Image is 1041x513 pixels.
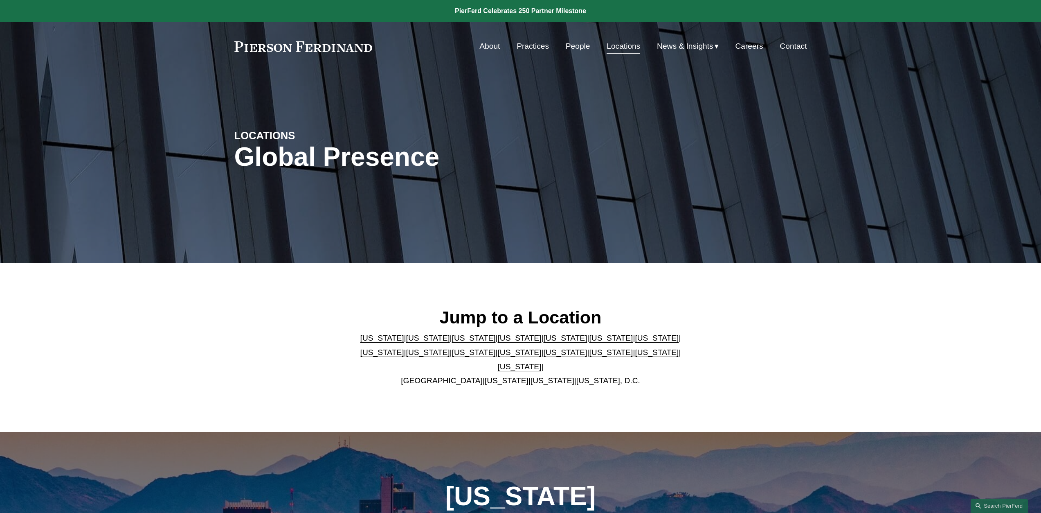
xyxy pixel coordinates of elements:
[657,38,719,54] a: folder dropdown
[635,348,679,357] a: [US_STATE]
[353,331,688,388] p: | | | | | | | | | | | | | | | | | |
[406,334,450,342] a: [US_STATE]
[498,348,542,357] a: [US_STATE]
[635,334,679,342] a: [US_STATE]
[517,38,549,54] a: Practices
[589,334,633,342] a: [US_STATE]
[566,38,590,54] a: People
[498,362,542,371] a: [US_STATE]
[531,376,574,385] a: [US_STATE]
[452,334,496,342] a: [US_STATE]
[780,38,807,54] a: Contact
[485,376,528,385] a: [US_STATE]
[234,129,378,142] h4: LOCATIONS
[971,499,1028,513] a: Search this site
[360,334,404,342] a: [US_STATE]
[360,348,404,357] a: [US_STATE]
[401,376,483,385] a: [GEOGRAPHIC_DATA]
[401,481,640,511] h1: [US_STATE]
[607,38,640,54] a: Locations
[479,38,500,54] a: About
[735,38,763,54] a: Careers
[406,348,450,357] a: [US_STATE]
[589,348,633,357] a: [US_STATE]
[543,348,587,357] a: [US_STATE]
[353,307,688,328] h2: Jump to a Location
[498,334,542,342] a: [US_STATE]
[657,39,713,54] span: News & Insights
[452,348,496,357] a: [US_STATE]
[576,376,640,385] a: [US_STATE], D.C.
[234,142,616,172] h1: Global Presence
[543,334,587,342] a: [US_STATE]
